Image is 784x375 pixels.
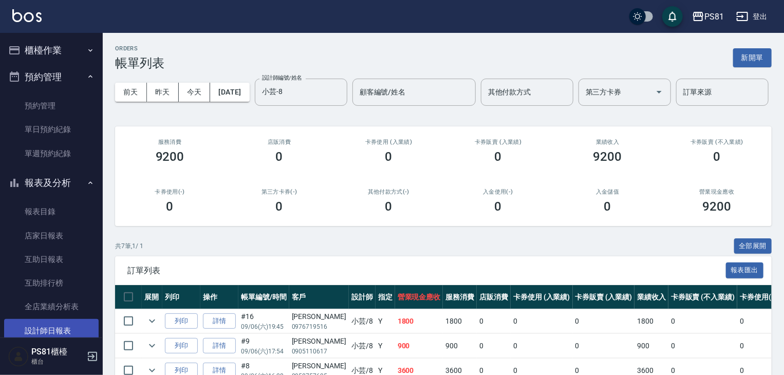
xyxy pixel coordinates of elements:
[668,309,737,333] td: 0
[349,334,376,358] td: 小芸 /8
[456,139,540,145] h2: 卡券販賣 (入業績)
[115,241,143,251] p: 共 7 筆, 1 / 1
[289,285,349,309] th: 客戶
[443,334,477,358] td: 900
[4,200,99,223] a: 報表目錄
[31,357,84,366] p: 櫃台
[385,199,393,214] h3: 0
[385,149,393,164] h3: 0
[733,52,772,62] a: 新開單
[179,83,211,102] button: 今天
[127,139,212,145] h3: 服務消費
[662,6,683,27] button: save
[443,285,477,309] th: 服務消費
[4,142,99,165] a: 單週預約紀錄
[115,56,164,70] h3: 帳單列表
[477,285,511,309] th: 店販消費
[565,139,650,145] h2: 業績收入
[675,139,759,145] h2: 卡券販賣 (不入業績)
[573,309,635,333] td: 0
[395,309,443,333] td: 1800
[262,74,302,82] label: 設計師編號/姓名
[292,311,346,322] div: [PERSON_NAME]
[511,309,573,333] td: 0
[511,334,573,358] td: 0
[4,64,99,90] button: 預約管理
[511,285,573,309] th: 卡券使用 (入業績)
[376,309,395,333] td: Y
[276,149,283,164] h3: 0
[395,285,443,309] th: 營業現金應收
[4,295,99,318] a: 全店業績分析表
[346,189,431,195] h2: 其他付款方式(-)
[127,266,726,276] span: 訂單列表
[292,336,346,347] div: [PERSON_NAME]
[31,347,84,357] h5: PS81櫃檯
[565,189,650,195] h2: 入金儲值
[737,285,779,309] th: 卡券使用(-)
[4,94,99,118] a: 預約管理
[238,334,289,358] td: #9
[349,309,376,333] td: 小芸 /8
[4,224,99,248] a: 店家日報表
[237,189,322,195] h2: 第三方卡券(-)
[714,149,721,164] h3: 0
[604,199,611,214] h3: 0
[144,313,160,329] button: expand row
[737,309,779,333] td: 0
[203,313,236,329] a: 詳情
[495,199,502,214] h3: 0
[593,149,622,164] h3: 9200
[573,285,635,309] th: 卡券販賣 (入業績)
[668,334,737,358] td: 0
[200,285,238,309] th: 操作
[241,347,287,356] p: 09/06 (六) 17:54
[4,118,99,141] a: 單日預約紀錄
[4,271,99,295] a: 互助排行榜
[241,322,287,331] p: 09/06 (六) 19:45
[704,10,724,23] div: PS81
[349,285,376,309] th: 設計師
[203,338,236,354] a: 詳情
[737,334,779,358] td: 0
[703,199,732,214] h3: 9200
[634,334,668,358] td: 900
[292,347,346,356] p: 0905110617
[456,189,540,195] h2: 入金使用(-)
[4,248,99,271] a: 互助日報表
[668,285,737,309] th: 卡券販賣 (不入業績)
[144,338,160,353] button: expand row
[733,48,772,67] button: 新開單
[477,334,511,358] td: 0
[675,189,759,195] h2: 營業現金應收
[495,149,502,164] h3: 0
[4,170,99,196] button: 報表及分析
[156,149,184,164] h3: 9200
[238,309,289,333] td: #16
[276,199,283,214] h3: 0
[688,6,728,27] button: PS81
[726,265,764,275] a: 報表匯出
[165,338,198,354] button: 列印
[651,84,667,100] button: Open
[732,7,772,26] button: 登出
[376,334,395,358] td: Y
[142,285,162,309] th: 展開
[8,346,29,367] img: Person
[292,322,346,331] p: 0976719516
[210,83,249,102] button: [DATE]
[395,334,443,358] td: 900
[4,319,99,343] a: 設計師日報表
[573,334,635,358] td: 0
[634,285,668,309] th: 業績收入
[726,262,764,278] button: 報表匯出
[376,285,395,309] th: 指定
[115,83,147,102] button: 前天
[147,83,179,102] button: 昨天
[12,9,42,22] img: Logo
[4,37,99,64] button: 櫃檯作業
[477,309,511,333] td: 0
[115,45,164,52] h2: ORDERS
[238,285,289,309] th: 帳單編號/時間
[165,313,198,329] button: 列印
